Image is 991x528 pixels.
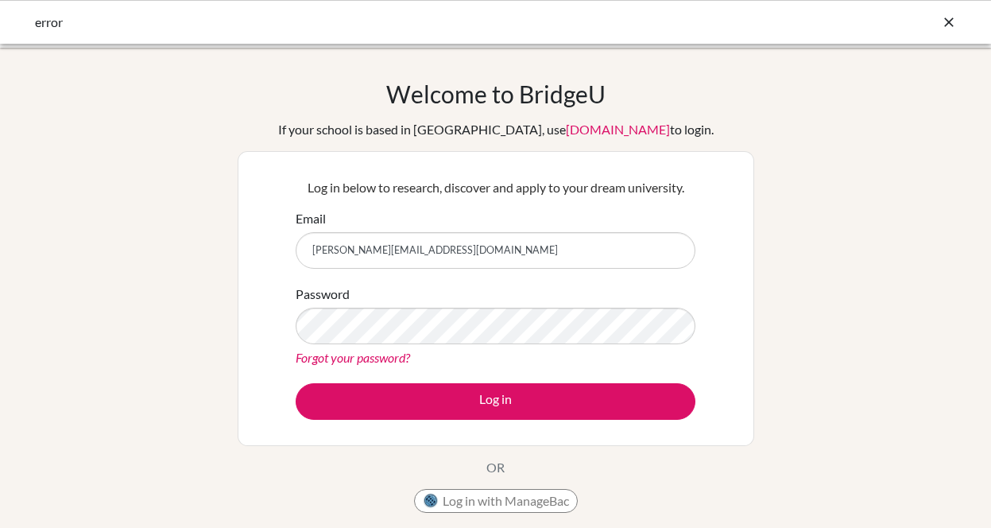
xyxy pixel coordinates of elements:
label: Password [296,285,350,304]
button: Log in [296,383,695,420]
p: Log in below to research, discover and apply to your dream university. [296,178,695,197]
label: Email [296,209,326,228]
div: If your school is based in [GEOGRAPHIC_DATA], use to login. [278,120,714,139]
button: Log in with ManageBac [414,489,578,513]
div: error [35,13,718,32]
h1: Welcome to BridgeU [386,80,606,108]
p: OR [486,458,505,477]
a: Forgot your password? [296,350,410,365]
a: [DOMAIN_NAME] [566,122,670,137]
